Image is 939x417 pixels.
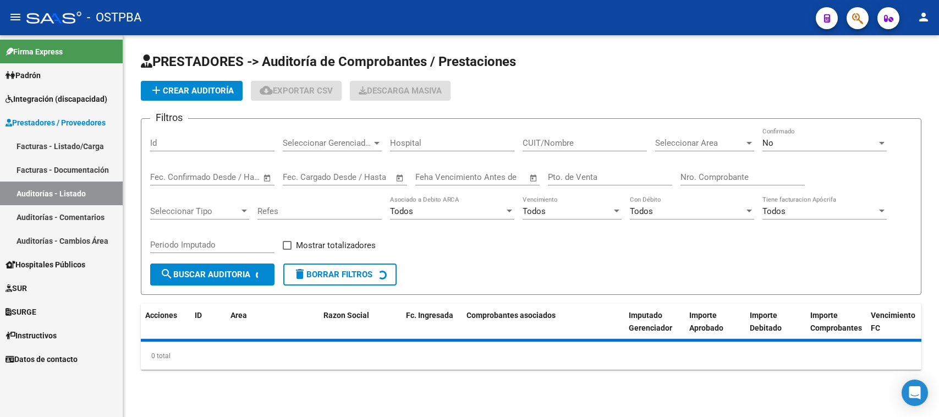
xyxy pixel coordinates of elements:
span: Padrón [6,69,41,81]
span: Area [230,311,247,320]
span: Importe Comprobantes [810,311,862,332]
mat-icon: search [160,267,173,281]
mat-icon: person [917,10,930,24]
span: Hospitales Públicos [6,259,85,271]
span: Instructivos [6,330,57,342]
button: Descarga Masiva [350,81,451,101]
span: Seleccionar Tipo [150,206,239,216]
span: Todos [523,206,546,216]
button: Open calendar [261,172,274,184]
mat-icon: delete [293,267,306,281]
button: Borrar Filtros [283,264,397,286]
mat-icon: menu [9,10,22,24]
span: SURGE [6,306,36,318]
span: Todos [390,206,413,216]
datatable-header-cell: Imputado Gerenciador [624,304,685,352]
span: Razon Social [323,311,369,320]
span: Datos de contacto [6,353,78,365]
span: Exportar CSV [260,86,333,96]
button: Open calendar [528,172,540,184]
span: Importe Aprobado [689,311,723,332]
datatable-header-cell: ID [190,304,226,352]
span: Imputado Gerenciador [629,311,672,332]
button: Exportar CSV [251,81,342,101]
mat-icon: cloud_download [260,84,273,97]
span: - OSTPBA [87,6,141,30]
datatable-header-cell: Importe Debitado [745,304,806,352]
button: Open calendar [394,172,407,184]
span: Todos [762,206,786,216]
datatable-header-cell: Fc. Ingresada [402,304,462,352]
div: 0 total [141,342,921,370]
span: Seleccionar Area [655,138,744,148]
span: Firma Express [6,46,63,58]
datatable-header-cell: Acciones [141,304,190,352]
div: Open Intercom Messenger [902,380,928,406]
app-download-masive: Descarga masiva de comprobantes (adjuntos) [350,81,451,101]
span: Crear Auditoría [150,86,234,96]
button: Crear Auditoría [141,81,243,101]
input: End date [328,172,382,182]
span: Mostrar totalizadores [296,239,376,252]
span: Fc. Ingresada [406,311,453,320]
span: Vencimiento FC [871,311,915,332]
datatable-header-cell: Comprobantes asociados [462,304,624,352]
datatable-header-cell: Razon Social [319,304,402,352]
span: Buscar Auditoria [160,270,250,279]
input: Start date [283,172,319,182]
span: Todos [630,206,653,216]
span: PRESTADORES -> Auditoría de Comprobantes / Prestaciones [141,54,516,69]
datatable-header-cell: Area [226,304,303,352]
span: Seleccionar Gerenciador [283,138,372,148]
button: Buscar Auditoria [150,264,274,286]
input: End date [196,172,249,182]
span: ID [195,311,202,320]
span: Prestadores / Proveedores [6,117,106,129]
span: Descarga Masiva [359,86,442,96]
datatable-header-cell: Importe Aprobado [685,304,745,352]
datatable-header-cell: Vencimiento FC [866,304,927,352]
span: SUR [6,282,27,294]
datatable-header-cell: Importe Comprobantes [806,304,866,352]
span: Borrar Filtros [293,270,372,279]
h3: Filtros [150,110,188,125]
mat-icon: add [150,84,163,97]
span: No [762,138,773,148]
span: Acciones [145,311,177,320]
span: Importe Debitado [750,311,782,332]
span: Comprobantes asociados [466,311,556,320]
span: Integración (discapacidad) [6,93,107,105]
input: Start date [150,172,186,182]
